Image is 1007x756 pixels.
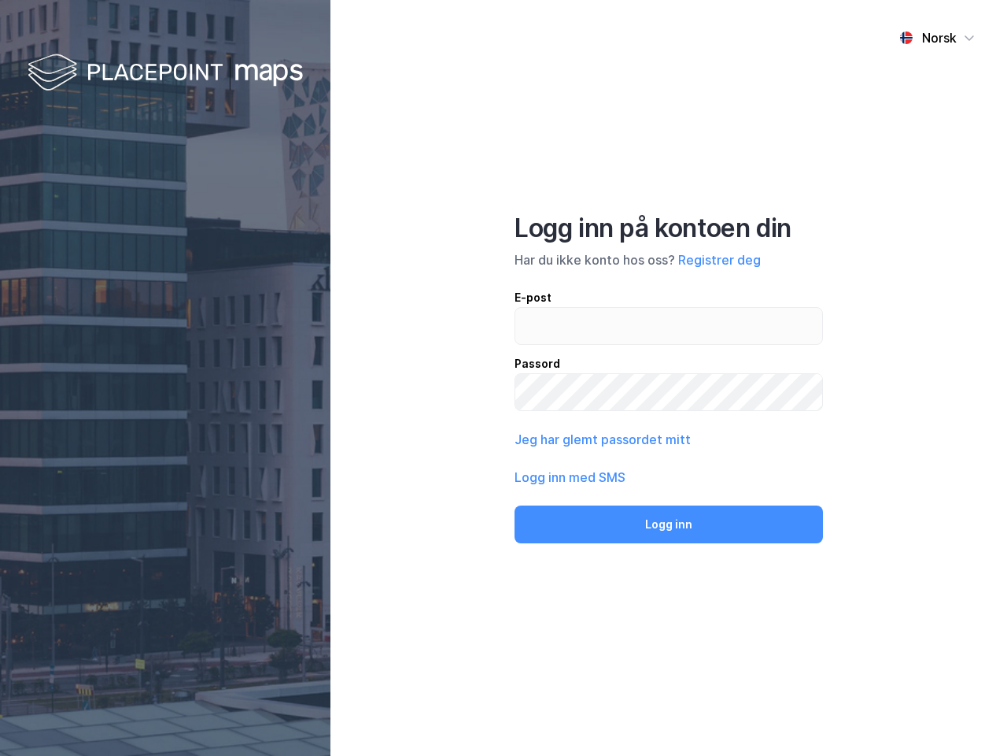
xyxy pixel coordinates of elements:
button: Jeg har glemt passordet mitt [515,430,691,449]
div: Logg inn på kontoen din [515,213,823,244]
button: Registrer deg [678,250,761,269]
div: Passord [515,354,823,373]
div: Norsk [922,28,957,47]
button: Logg inn med SMS [515,468,625,487]
iframe: Chat Widget [928,680,1007,756]
div: Har du ikke konto hos oss? [515,250,823,269]
img: logo-white.f07954bde2210d2a523dddb988cd2aa7.svg [28,50,303,97]
div: E-post [515,288,823,307]
button: Logg inn [515,506,823,543]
